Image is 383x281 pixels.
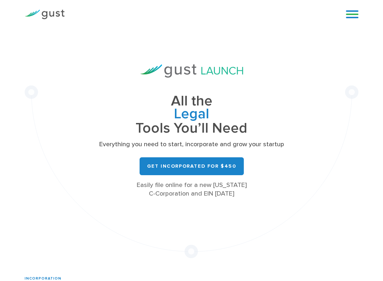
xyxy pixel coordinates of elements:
[75,140,308,149] p: Everything you need to start, incorporate and grow your startup
[75,181,308,198] div: Easily file online for a new [US_STATE] C-Corporation and EIN [DATE]
[25,10,65,19] img: Gust Logo
[75,95,308,135] h1: All the Tools You’ll Need
[140,157,244,175] a: Get Incorporated for $450
[140,64,243,78] img: Gust Launch Logo
[75,108,308,122] span: Legal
